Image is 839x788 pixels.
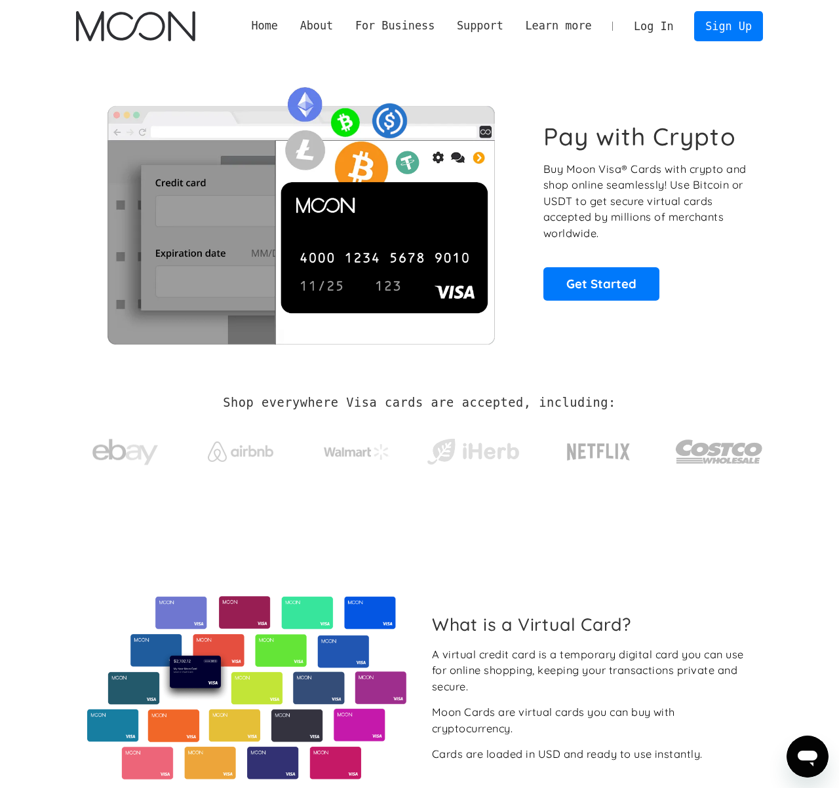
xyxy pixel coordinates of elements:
[787,736,829,778] iframe: Button to launch messaging window
[300,18,334,34] div: About
[308,431,406,466] a: Walmart
[424,422,522,476] a: iHerb
[515,18,603,34] div: Learn more
[675,414,763,483] a: Costco
[208,441,273,462] img: Airbnb
[623,12,684,41] a: Log In
[432,746,703,762] div: Cards are loaded in USD and ready to use instantly.
[432,704,752,736] div: Moon Cards are virtual cards you can buy with cryptocurrency.
[76,78,525,344] img: Moon Cards let you spend your crypto anywhere Visa is accepted.
[432,614,752,635] h2: What is a Virtual Card?
[92,432,158,473] img: ebay
[76,11,195,41] a: home
[543,161,749,242] p: Buy Moon Visa® Cards with crypto and shop online seamlessly! Use Bitcoin or USDT to get secure vi...
[241,18,289,34] a: Home
[76,11,195,41] img: Moon Logo
[446,18,514,34] div: Support
[192,428,290,468] a: Airbnb
[540,422,657,475] a: Netflix
[424,435,522,469] img: iHerb
[324,444,389,460] img: Walmart
[675,427,763,476] img: Costco
[694,11,762,41] a: Sign Up
[566,436,631,468] img: Netflix
[85,596,408,779] img: Virtual cards from Moon
[543,122,736,151] h1: Pay with Crypto
[543,267,659,300] a: Get Started
[223,396,615,410] h2: Shop everywhere Visa cards are accepted, including:
[457,18,503,34] div: Support
[432,647,752,695] div: A virtual credit card is a temporary digital card you can use for online shopping, keeping your t...
[344,18,446,34] div: For Business
[355,18,435,34] div: For Business
[525,18,591,34] div: Learn more
[76,419,174,479] a: ebay
[289,18,344,34] div: About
